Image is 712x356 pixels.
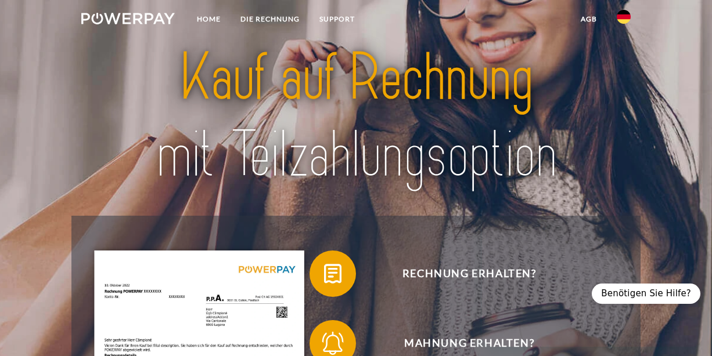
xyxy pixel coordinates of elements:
[310,250,612,297] button: Rechnung erhalten?
[571,9,607,30] a: agb
[318,259,347,288] img: qb_bill.svg
[81,13,175,24] img: logo-powerpay-white.svg
[187,9,231,30] a: Home
[482,9,703,347] iframe: Messaging-Fenster
[310,9,365,30] a: SUPPORT
[327,250,612,297] span: Rechnung erhalten?
[108,35,604,197] img: title-powerpay_de.svg
[231,9,310,30] a: DIE RECHNUNG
